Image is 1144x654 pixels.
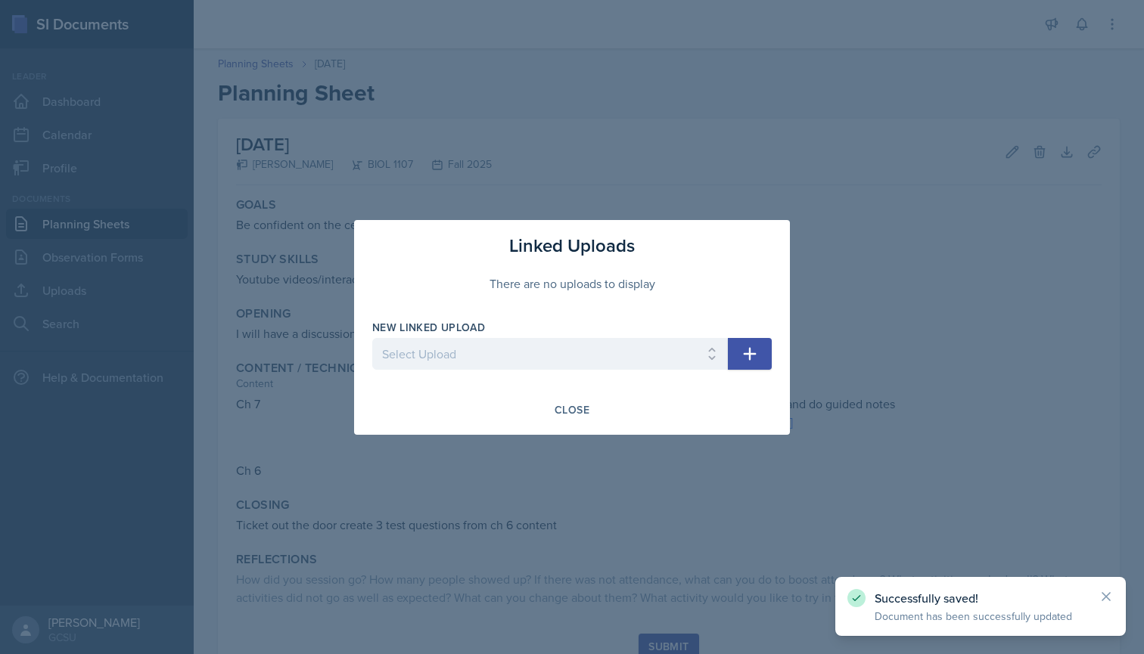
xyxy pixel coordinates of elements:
[875,609,1086,624] p: Document has been successfully updated
[372,320,485,335] label: New Linked Upload
[372,259,772,308] div: There are no uploads to display
[555,404,589,416] div: Close
[509,232,635,259] h3: Linked Uploads
[545,397,599,423] button: Close
[875,590,1086,606] p: Successfully saved!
